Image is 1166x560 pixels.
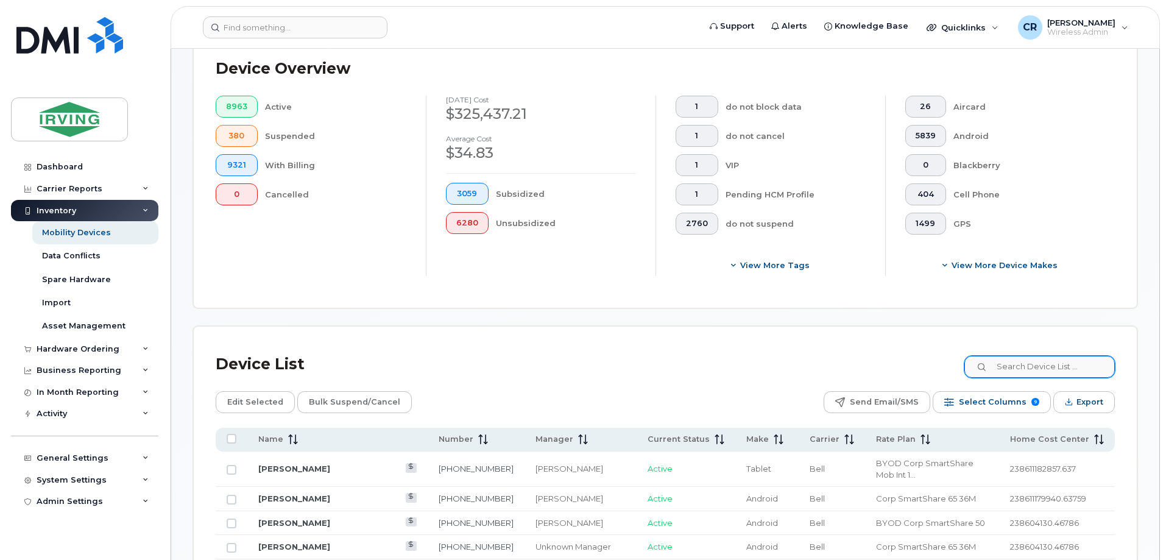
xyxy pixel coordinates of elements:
[726,154,866,176] div: VIP
[446,135,636,143] h4: Average cost
[953,125,1096,147] div: Android
[918,15,1007,40] div: Quicklinks
[676,213,718,235] button: 2760
[1023,20,1037,35] span: CR
[446,96,636,104] h4: [DATE] cost
[648,494,673,503] span: Active
[265,125,407,147] div: Suspended
[850,393,919,411] span: Send Email/SMS
[810,518,825,528] span: Bell
[446,183,489,205] button: 3059
[916,102,936,112] span: 26
[439,518,514,528] a: [PHONE_NUMBER]
[1010,434,1089,445] span: Home Cost Center
[1047,18,1115,27] span: [PERSON_NAME]
[746,518,778,528] span: Android
[876,542,976,551] span: Corp SmartShare 65 36M
[456,189,478,199] span: 3059
[916,131,936,141] span: 5839
[676,183,718,205] button: 1
[535,541,626,553] div: Unknown Manager
[905,254,1095,276] button: View More Device Makes
[726,125,866,147] div: do not cancel
[964,356,1115,378] input: Search Device List ...
[952,260,1058,271] span: View More Device Makes
[648,464,673,473] span: Active
[1031,398,1039,406] span: 9
[746,494,778,503] span: Android
[746,542,778,551] span: Android
[258,434,283,445] span: Name
[1047,27,1115,37] span: Wireless Admin
[810,434,839,445] span: Carrier
[446,212,489,234] button: 6280
[496,183,637,205] div: Subsidized
[226,102,247,112] span: 8963
[1010,518,1079,528] span: 238604130.46786
[216,125,258,147] button: 380
[226,190,247,199] span: 0
[953,213,1096,235] div: GPS
[916,219,936,229] span: 1499
[686,219,708,229] span: 2760
[535,434,573,445] span: Manager
[701,14,763,38] a: Support
[686,190,708,199] span: 1
[203,16,387,38] input: Find something...
[406,493,417,502] a: View Last Bill
[439,434,473,445] span: Number
[953,154,1096,176] div: Blackberry
[439,464,514,473] a: [PHONE_NUMBER]
[905,154,946,176] button: 0
[439,494,514,503] a: [PHONE_NUMBER]
[810,542,825,551] span: Bell
[216,183,258,205] button: 0
[726,183,866,205] div: Pending HCM Profile
[446,104,636,124] div: $325,437.21
[439,542,514,551] a: [PHONE_NUMBER]
[446,143,636,163] div: $34.83
[763,14,816,38] a: Alerts
[740,260,810,271] span: View more tags
[265,154,407,176] div: With Billing
[816,14,917,38] a: Knowledge Base
[959,393,1026,411] span: Select Columns
[876,494,976,503] span: Corp SmartShare 65 36M
[916,160,936,170] span: 0
[535,463,626,475] div: [PERSON_NAME]
[535,493,626,505] div: [PERSON_NAME]
[456,218,478,228] span: 6280
[496,212,637,234] div: Unsubsidized
[258,518,330,528] a: [PERSON_NAME]
[648,434,710,445] span: Current Status
[916,190,936,199] span: 404
[226,131,247,141] span: 380
[746,464,771,473] span: Tablet
[824,391,930,413] button: Send Email/SMS
[720,20,754,32] span: Support
[835,20,908,32] span: Knowledge Base
[297,391,412,413] button: Bulk Suspend/Cancel
[746,434,769,445] span: Make
[676,154,718,176] button: 1
[227,393,283,411] span: Edit Selected
[686,131,708,141] span: 1
[265,96,407,118] div: Active
[226,160,247,170] span: 9321
[406,517,417,526] a: View Last Bill
[406,463,417,472] a: View Last Bill
[1010,494,1086,503] span: 238611179940.63759
[810,494,825,503] span: Bell
[933,391,1051,413] button: Select Columns 9
[216,53,350,85] div: Device Overview
[686,102,708,112] span: 1
[406,541,417,550] a: View Last Bill
[258,494,330,503] a: [PERSON_NAME]
[1076,393,1103,411] span: Export
[676,96,718,118] button: 1
[1010,542,1079,551] span: 238604130.46786
[258,464,330,473] a: [PERSON_NAME]
[309,393,400,411] span: Bulk Suspend/Cancel
[726,96,866,118] div: do not block data
[1053,391,1115,413] button: Export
